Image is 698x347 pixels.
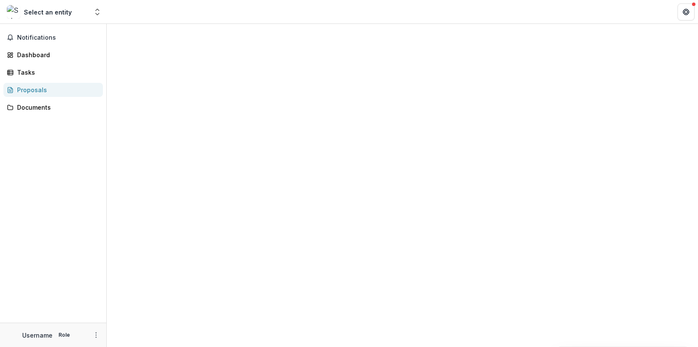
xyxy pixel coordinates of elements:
[91,330,101,340] button: More
[17,103,96,112] div: Documents
[56,331,73,339] p: Role
[22,331,53,340] p: Username
[3,65,103,79] a: Tasks
[7,5,20,19] img: Select an entity
[678,3,695,20] button: Get Help
[91,3,103,20] button: Open entity switcher
[3,48,103,62] a: Dashboard
[17,34,99,41] span: Notifications
[17,68,96,77] div: Tasks
[3,31,103,44] button: Notifications
[17,50,96,59] div: Dashboard
[3,100,103,114] a: Documents
[3,83,103,97] a: Proposals
[24,8,72,17] div: Select an entity
[17,85,96,94] div: Proposals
